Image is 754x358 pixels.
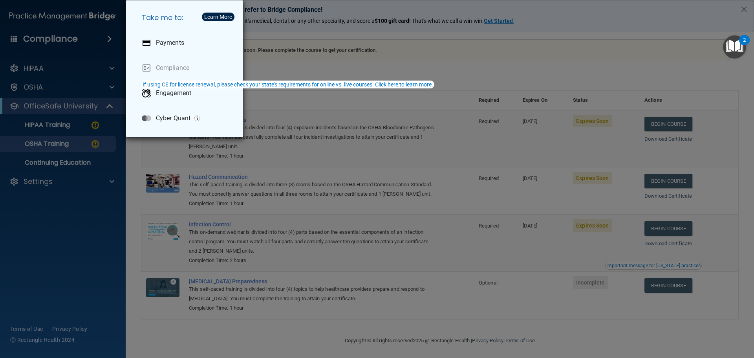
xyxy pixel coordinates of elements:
a: Payments [135,32,237,54]
p: Cyber Quant [156,114,190,122]
a: Compliance [135,57,237,79]
a: Cyber Quant [135,107,237,129]
button: If using CE for license renewal, please check your state's requirements for online vs. live cours... [141,81,434,88]
div: Learn More [204,14,232,20]
h5: Take me to: [135,7,237,29]
p: Engagement [156,89,191,97]
p: Payments [156,39,184,47]
div: If using CE for license renewal, please check your state's requirements for online vs. live cours... [143,82,433,87]
div: 2 [743,40,746,50]
button: Learn More [202,13,234,21]
button: Open Resource Center, 2 new notifications [723,35,746,59]
a: Engagement [135,82,237,104]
